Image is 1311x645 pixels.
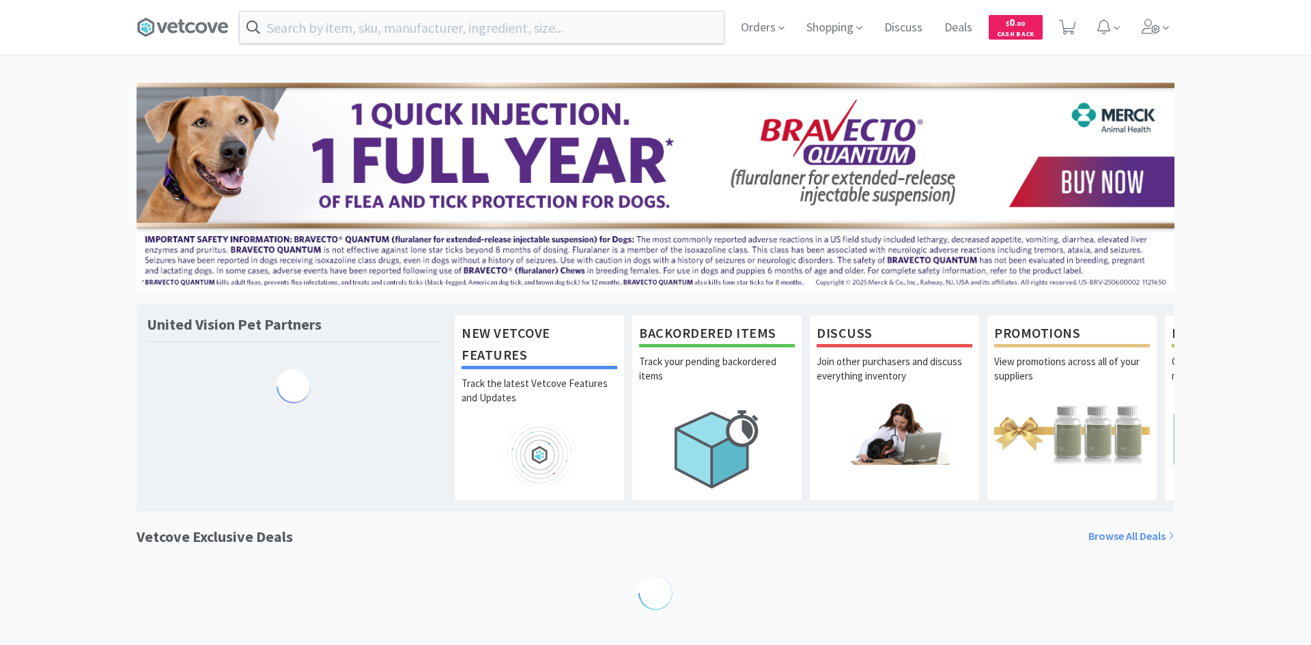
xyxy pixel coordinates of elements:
[817,402,972,464] img: hero_discuss.png
[817,322,972,347] h1: Discuss
[987,315,1157,500] a: PromotionsView promotions across all of your suppliers
[879,22,928,34] a: Discuss
[639,402,795,496] img: hero_backorders.png
[137,83,1174,290] img: 3ffb5edee65b4d9ab6d7b0afa510b01f.jpg
[997,31,1034,40] span: Cash Back
[240,12,724,43] input: Search by item, sku, manufacturer, ingredient, size...
[1006,19,1009,28] span: $
[817,354,972,402] p: Join other purchasers and discuss everything inventory
[1015,19,1025,28] span: . 00
[994,402,1150,464] img: hero_promotions.png
[462,376,617,424] p: Track the latest Vetcove Features and Updates
[632,315,802,500] a: Backordered ItemsTrack your pending backordered items
[454,315,625,500] a: New Vetcove FeaturesTrack the latest Vetcove Features and Updates
[939,22,978,34] a: Deals
[462,424,617,486] img: hero_feature_roadmap.png
[147,315,322,334] h1: United Vision Pet Partners
[989,9,1043,46] a: $0.00Cash Back
[1006,16,1025,29] span: 0
[994,322,1150,347] h1: Promotions
[639,322,795,347] h1: Backordered Items
[994,354,1150,402] p: View promotions across all of your suppliers
[809,315,980,500] a: DiscussJoin other purchasers and discuss everything inventory
[137,525,293,549] h1: Vetcove Exclusive Deals
[462,322,617,369] h1: New Vetcove Features
[1088,528,1174,545] a: Browse All Deals
[639,354,795,402] p: Track your pending backordered items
